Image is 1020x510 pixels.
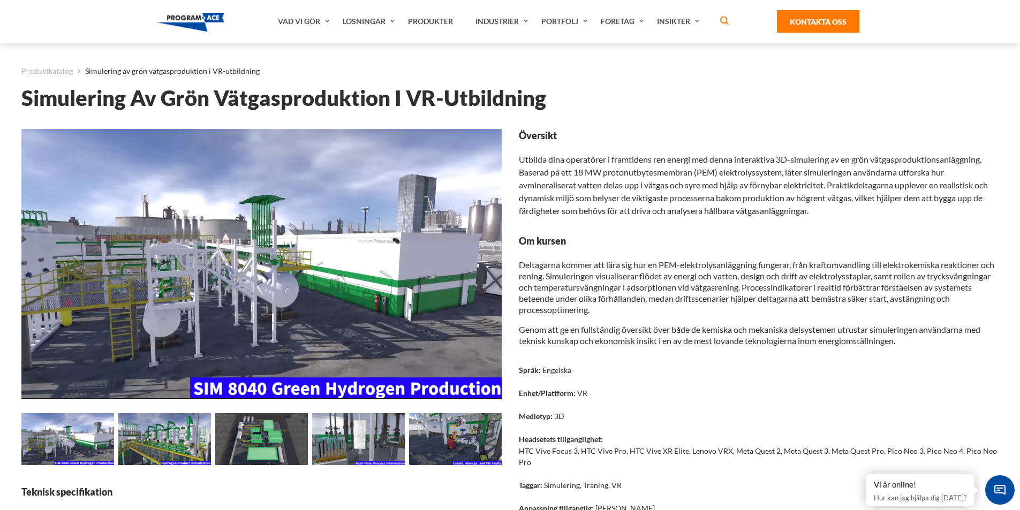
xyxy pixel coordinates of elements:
[312,413,405,465] img: Simulering av grön vätgasproduktion i VR-utbildning - Förhandsvisning 4
[475,17,519,26] font: Industrier
[601,17,634,26] font: Företag
[554,412,564,421] font: 3D
[519,366,541,375] font: Språk:
[21,66,73,75] font: Produktkatalog
[577,389,587,398] font: VR
[215,413,308,465] img: Simulering av grön vätgasproduktion i VR-utbildning - Förhandsvisning 3
[777,10,859,33] a: Kontakta oss
[519,260,994,315] font: Deltagarna kommer att lära sig hur en PEM-elektrolysanläggning fungerar, från kraftomvandling til...
[544,481,622,490] font: Simulering, Träning, VR
[118,413,211,465] img: Simulering av grön vätgasproduktion i VR-utbildning - Förhandsvisning 2
[408,17,453,26] font: Produkter
[541,17,578,26] font: Portfölj
[157,13,225,32] img: Program-Aess
[985,475,1015,505] span: Chattwidget
[21,85,546,111] font: Simulering av grön vätgasproduktion i VR-utbildning
[874,493,966,502] font: Hur kan jag hjälpa dig [DATE]?
[519,412,553,421] font: Medietyp:
[519,235,566,247] font: Om kursen
[790,17,847,26] font: Kontakta oss
[343,17,386,26] font: Lösningar
[21,129,502,399] img: Simulering av grön vätgasproduktion i VR-utbildning - Förhandsvisning 1
[519,154,988,216] font: Utbilda dina operatörer i framtidens ren energi med denna interaktiva 3D-simulering av en grön vä...
[519,481,542,490] font: Taggar:
[21,413,114,465] img: Simulering av grön vätgasproduktion i VR-utbildning - Förhandsvisning 1
[409,413,502,465] img: Simulering av grön vätgasproduktion i VR-utbildning - Förhandsvisning 5
[21,64,73,78] a: Produktkatalog
[519,389,576,398] font: Enhet/Plattform:
[21,64,999,78] nav: brödsmulor
[542,366,571,375] font: Engelska
[519,446,997,467] font: HTC Vive Focus 3, HTC Vive Pro, HTC Vive XR Elite, Lenovo VRX, Meta Quest 2, Meta Quest 3, Meta Q...
[519,130,557,141] font: Översikt
[85,66,260,75] font: Simulering av grön vätgasproduktion i VR-utbildning
[874,479,916,489] font: Vi är online!
[21,486,112,498] font: Teknisk specifikation
[278,17,320,26] font: Vad vi gör
[657,17,690,26] font: Insikter
[519,435,603,444] font: Headsetets tillgänglighet:
[519,324,980,346] font: Genom att ge en fullständig översikt över både de kemiska och mekaniska delsystemen utrustar simu...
